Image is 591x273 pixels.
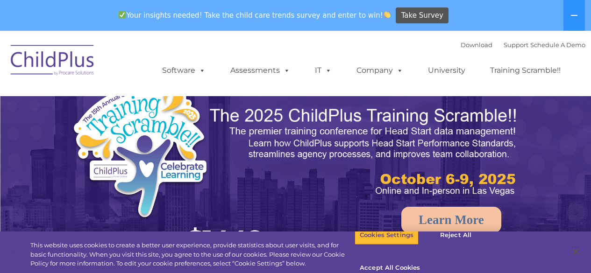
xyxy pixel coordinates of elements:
[130,62,158,69] span: Last name
[396,7,449,24] a: Take Survey
[384,11,391,18] img: 👏
[504,41,528,49] a: Support
[461,41,492,49] a: Download
[481,61,570,80] a: Training Scramble!!
[119,11,126,18] img: ✅
[461,41,585,49] font: |
[6,38,100,85] img: ChildPlus by Procare Solutions
[401,207,501,233] a: Learn More
[30,241,355,268] div: This website uses cookies to create a better user experience, provide statistics about user visit...
[530,41,585,49] a: Schedule A Demo
[306,61,341,80] a: IT
[355,225,419,245] button: Cookies Settings
[566,241,586,262] button: Close
[153,61,215,80] a: Software
[347,61,413,80] a: Company
[401,7,443,24] span: Take Survey
[221,61,299,80] a: Assessments
[130,100,170,107] span: Phone number
[419,61,475,80] a: University
[115,6,395,24] span: Your insights needed! Take the child care trends survey and enter to win!
[427,225,485,245] button: Reject All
